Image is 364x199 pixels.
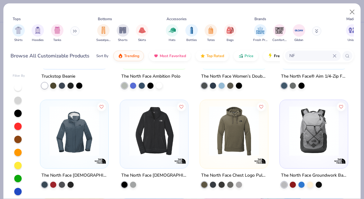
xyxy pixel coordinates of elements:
[200,53,205,58] img: TopRated.gif
[349,27,356,34] img: Unisex Image
[51,24,63,43] div: filter for Tanks
[54,27,61,34] img: Tanks Image
[263,51,335,61] button: Fresh Prints Flash
[253,38,267,43] span: Fresh Prints
[188,27,195,34] img: Bottles Image
[234,51,258,61] button: Price
[100,27,107,34] img: Sweatpants Image
[281,171,347,179] div: The North Face Groundwork Backpack
[346,6,358,18] button: Close
[96,24,110,43] button: filter button
[253,24,267,43] div: filter for Fresh Prints
[185,24,198,43] button: filter button
[254,155,266,167] img: The North Face logo
[11,52,89,60] div: Browse All Customizable Products
[294,26,304,35] img: Gildan Image
[14,38,23,43] span: Shirts
[160,53,186,58] span: Most Favorited
[32,24,44,43] div: filter for Hoodies
[166,24,178,43] div: filter for Hats
[205,24,217,43] button: filter button
[207,27,214,34] img: Totes Image
[98,16,112,22] div: Bottoms
[272,24,287,43] div: filter for Comfort Colors
[245,53,253,58] span: Price
[348,38,357,43] span: Unisex
[46,106,102,156] img: 7efdb271-9346-4a82-ae60-115694eb2d7b
[169,38,175,43] span: Hats
[253,24,267,43] button: filter button
[136,24,148,43] button: filter button
[32,24,44,43] button: filter button
[34,27,41,34] img: Hoodies Image
[12,24,25,43] button: filter button
[293,24,305,43] div: filter for Gildan
[53,38,61,43] span: Tanks
[333,155,346,167] img: The North Face logo
[272,38,287,43] span: Comfort Colors
[126,106,182,156] img: 48dfc0a6-5e5c-49ec-ba2a-6e441fa1ca9a
[177,102,186,111] button: Like
[139,27,146,34] img: Skirts Image
[119,27,126,34] img: Shorts Image
[169,27,176,34] img: Hats Image
[206,106,262,156] img: 8dfef57b-be1e-449f-b165-78c179ac4b09
[224,24,236,43] button: filter button
[167,16,187,22] div: Accessories
[41,171,107,179] div: The North Face [DEMOGRAPHIC_DATA] DryVent™ Rain Jacket
[136,24,148,43] div: filter for Skirts
[346,16,362,22] div: Made For
[96,24,110,43] div: filter for Sweatpants
[186,38,197,43] span: Bottles
[113,51,144,61] button: Trending
[117,24,129,43] div: filter for Shorts
[124,53,139,58] span: Trending
[262,106,318,156] img: 8cff103b-6eef-4331-bf4e-4b02f96956c6
[174,155,186,167] img: The North Face logo
[117,24,129,43] button: filter button
[293,24,305,43] button: filter button
[51,24,63,43] button: filter button
[256,26,265,35] img: Fresh Prints Image
[97,102,106,111] button: Like
[185,24,198,43] div: filter for Bottles
[268,53,273,58] img: flash.gif
[275,26,284,35] img: Comfort Colors Image
[32,38,44,43] span: Hoodies
[201,171,267,179] div: The North Face Chest Logo Pullover Hoodie
[96,38,110,43] span: Sweatpants
[118,53,123,58] img: trending.gif
[274,53,306,58] span: Fresh Prints Flash
[289,52,333,59] input: Try "T-Shirt"
[196,51,229,61] button: Top Rated
[294,38,303,43] span: Gildan
[166,24,178,43] button: filter button
[207,38,215,43] span: Totes
[201,72,267,80] div: The North Face Women’s Double-Knit 1/2-Zip Fleece
[13,16,21,22] div: Tops
[13,74,25,78] div: Filter By
[224,24,236,43] div: filter for Bags
[257,102,266,111] button: Like
[227,38,234,43] span: Bags
[206,53,224,58] span: Top Rated
[154,53,158,58] img: most_fav.gif
[12,24,25,43] div: filter for Shirts
[205,24,217,43] div: filter for Totes
[15,27,22,34] img: Shirts Image
[254,16,266,22] div: Brands
[41,72,75,80] div: Truckstop Beanie
[337,102,345,111] button: Like
[346,24,358,43] button: filter button
[118,38,128,43] span: Shorts
[96,53,108,59] div: Sort By
[121,72,180,80] div: The North Face Ambition Polo
[121,171,187,179] div: The North Face [DEMOGRAPHIC_DATA] Sweater Fleece Jacket
[346,24,358,43] div: filter for Unisex
[286,106,342,156] img: 0535c0a9-33db-441c-9d5a-49a93b9172c5
[149,51,191,61] button: Most Favorited
[272,24,287,43] button: filter button
[227,27,233,34] img: Bags Image
[94,155,106,167] img: The North Face logo
[138,38,146,43] span: Skirts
